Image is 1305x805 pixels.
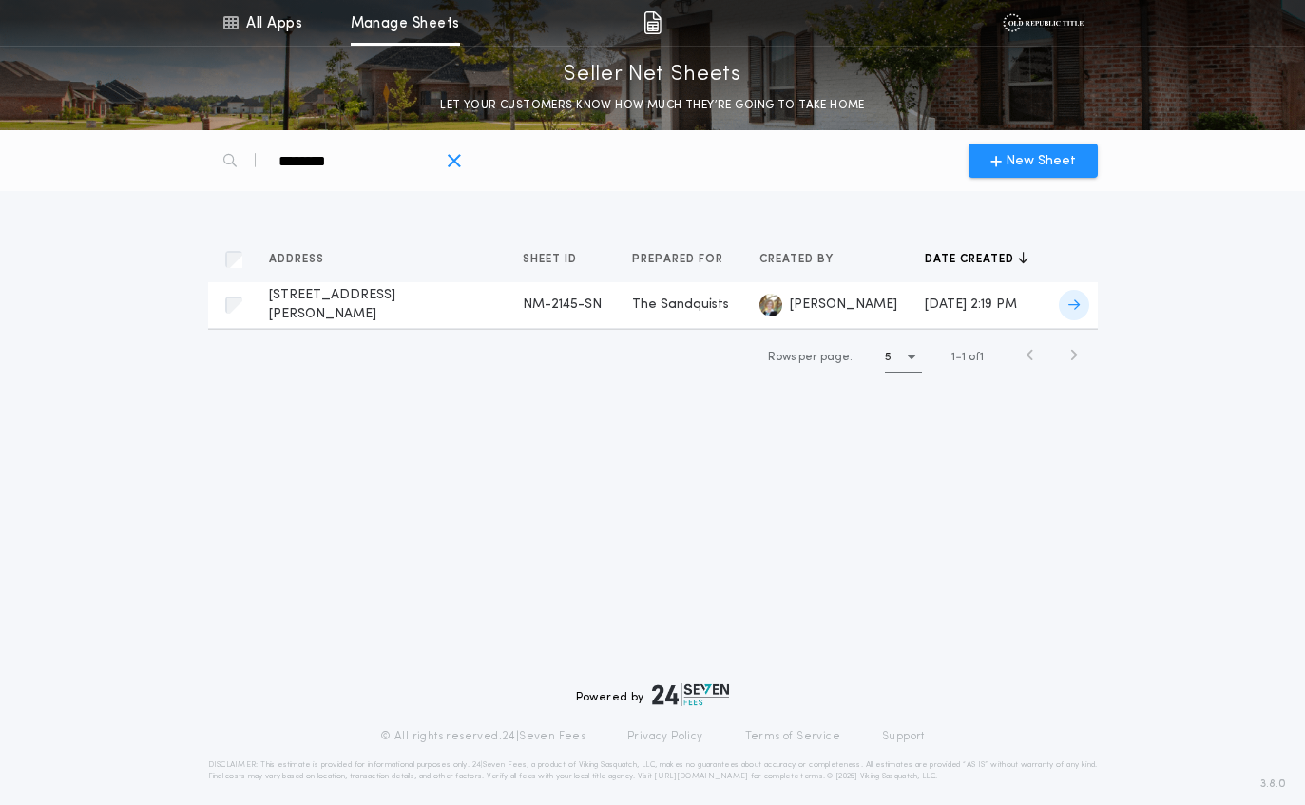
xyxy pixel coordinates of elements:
p: DISCLAIMER: This estimate is provided for informational purposes only. 24|Seven Fees, a product o... [208,759,1098,782]
p: LET YOUR CUSTOMERS KNOW HOW MUCH THEY’RE GOING TO TAKE HOME [440,96,865,115]
span: NM-2145-SN [523,297,602,312]
span: New Sheet [1006,151,1076,171]
p: © All rights reserved. 24|Seven Fees [380,729,585,744]
span: Prepared for [632,252,727,267]
a: Support [882,729,925,744]
span: Date created [925,252,1018,267]
img: img [643,11,662,34]
button: Date created [925,250,1028,269]
button: 5 [885,342,922,373]
div: Powered by [576,683,730,706]
span: Created by [759,252,837,267]
span: 1 [951,352,955,363]
button: New Sheet [969,144,1098,178]
img: logo [759,294,782,316]
span: 1 [962,352,966,363]
span: [PERSON_NAME] [790,296,897,315]
span: 3.8.0 [1260,776,1286,793]
a: [URL][DOMAIN_NAME] [654,773,748,780]
a: Privacy Policy [627,729,703,744]
button: Created by [759,250,848,269]
button: Address [269,250,338,269]
img: logo [652,683,730,706]
span: of 1 [969,349,984,366]
span: Sheet ID [523,252,581,267]
h1: 5 [885,348,892,367]
span: [DATE] 2:19 PM [925,297,1017,312]
span: The Sandquists [632,297,729,312]
span: Address [269,252,328,267]
img: vs-icon [1003,13,1084,32]
span: [STREET_ADDRESS][PERSON_NAME] [269,288,395,321]
p: Seller Net Sheets [564,60,741,90]
a: Terms of Service [745,729,840,744]
button: Sheet ID [523,250,591,269]
span: Rows per page: [768,352,853,363]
